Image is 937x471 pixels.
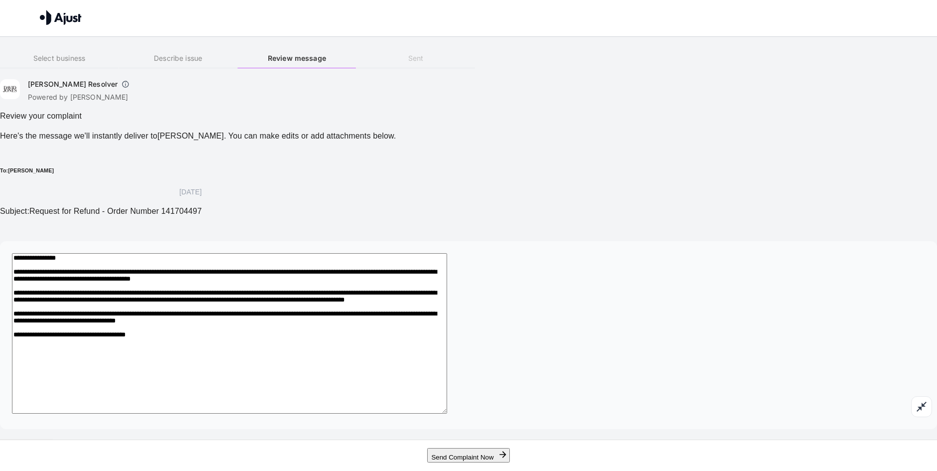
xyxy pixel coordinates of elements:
[28,92,133,102] p: Powered by [PERSON_NAME]
[40,10,82,25] img: Ajust
[356,53,475,64] h6: Sent
[119,53,237,64] h6: Describe issue
[28,79,117,89] h6: [PERSON_NAME] Resolver
[427,448,509,463] button: Send Complaint Now
[237,53,356,64] h6: Review message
